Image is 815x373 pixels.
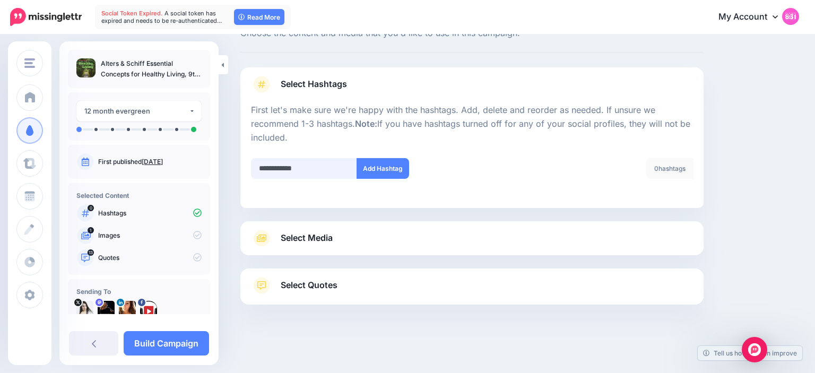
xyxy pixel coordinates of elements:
[88,249,94,256] span: 13
[357,158,409,179] button: Add Hashtag
[24,58,35,68] img: menu.png
[101,58,202,80] p: Alters & Schiff Essential Concepts for Healthy Living, 9th Edition – PDF eBook
[698,346,802,360] a: Tell us how we can improve
[76,192,202,199] h4: Selected Content
[76,301,93,318] img: tSvj_Osu-58146.jpg
[251,230,693,247] a: Select Media
[101,10,222,24] span: A social token has expired and needs to be re-authenticated…
[251,277,693,305] a: Select Quotes
[742,337,767,362] div: Open Intercom Messenger
[646,158,693,179] div: hashtags
[355,118,377,129] b: Note:
[142,158,163,166] a: [DATE]
[708,4,799,30] a: My Account
[98,231,202,240] p: Images
[251,76,693,103] a: Select Hashtags
[84,105,189,117] div: 12 month evergreen
[10,8,82,26] img: Missinglettr
[76,58,96,77] img: ac1860a9474b9389ba9ae9e14ef4d2aa_thumb.jpg
[251,103,693,145] p: First let's make sure we're happy with the hashtags. Add, delete and reorder as needed. If unsure...
[234,9,284,25] a: Read More
[140,301,157,318] img: 307443043_482319977280263_5046162966333289374_n-bsa149661.png
[119,301,136,318] img: 1537218439639-55706.png
[98,209,202,218] p: Hashtags
[654,164,658,172] span: 0
[281,77,347,91] span: Select Hashtags
[76,288,202,296] h4: Sending To
[88,205,94,211] span: 0
[101,10,163,17] span: Social Token Expired.
[76,101,202,122] button: 12 month evergreen
[98,253,202,263] p: Quotes
[98,157,202,167] p: First published
[88,227,94,233] span: 1
[281,278,337,292] span: Select Quotes
[251,103,693,208] div: Select Hashtags
[281,231,333,245] span: Select Media
[98,301,115,318] img: 802740b3fb02512f-84599.jpg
